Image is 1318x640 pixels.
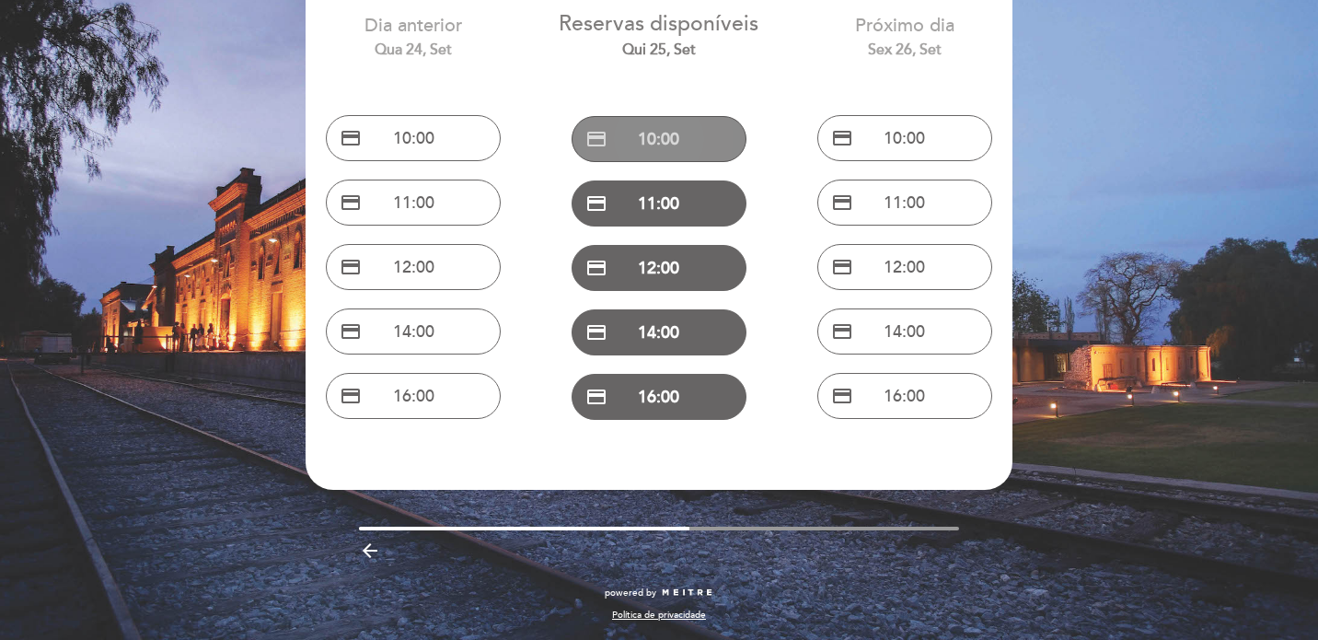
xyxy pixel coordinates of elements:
span: credit_card [831,256,853,278]
button: credit_card 10:00 [572,116,746,162]
button: credit_card 11:00 [817,180,992,226]
span: credit_card [585,128,607,150]
span: credit_card [340,127,362,149]
span: credit_card [831,385,853,407]
div: Próximo dia [795,13,1013,60]
button: credit_card 14:00 [572,309,746,355]
i: arrow_backward [359,540,381,562]
button: credit_card 11:00 [326,180,501,226]
div: Dia anterior [305,13,523,60]
span: credit_card [585,321,607,343]
button: credit_card 12:00 [326,244,501,290]
a: powered by [605,587,713,599]
button: credit_card 12:00 [817,244,992,290]
span: credit_card [340,256,362,278]
button: credit_card 14:00 [326,308,501,355]
div: Sex 26, set [795,40,1013,61]
button: credit_card 16:00 [326,373,501,419]
button: credit_card 16:00 [817,373,992,419]
span: credit_card [831,320,853,343]
span: credit_card [340,385,362,407]
span: credit_card [831,192,853,214]
button: credit_card 10:00 [817,115,992,161]
span: credit_card [340,192,362,214]
span: credit_card [585,257,607,279]
a: Política de privacidade [612,609,706,622]
span: credit_card [831,127,853,149]
button: credit_card 14:00 [817,308,992,355]
button: credit_card 11:00 [572,180,746,227]
button: credit_card 10:00 [326,115,501,161]
img: MEITRE [661,588,713,598]
button: credit_card 16:00 [572,374,746,420]
button: credit_card 12:00 [572,245,746,291]
span: powered by [605,587,656,599]
span: credit_card [585,192,607,215]
span: credit_card [340,320,362,343]
div: Reservas disponíveis [550,9,769,61]
span: credit_card [585,386,607,408]
div: Qui 25, set [550,40,769,61]
div: Qua 24, set [305,40,523,61]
